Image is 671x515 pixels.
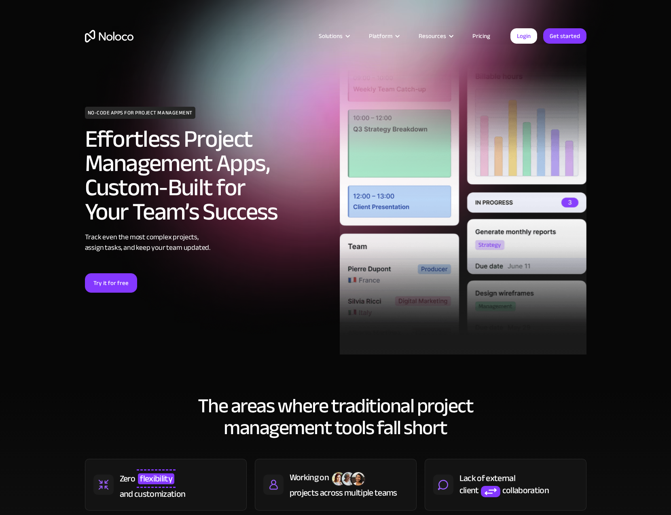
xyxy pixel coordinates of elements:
a: Login [510,28,537,44]
div: client [459,484,479,496]
div: Resources [409,31,462,41]
span: flexibility [138,473,174,484]
div: and customization [120,488,186,500]
div: Solutions [309,31,359,41]
div: Platform [369,31,392,41]
div: collaboration [502,484,549,496]
div: Solutions [319,31,343,41]
div: Resources [419,31,446,41]
div: Platform [359,31,409,41]
div: projects across multiple teams [290,487,397,499]
div: Zero [120,473,135,485]
a: home [85,30,133,42]
h1: NO-CODE APPS FOR PROJECT MANAGEMENT [85,107,195,119]
div: Working on [290,471,329,483]
h2: The areas where traditional project management tools fall short [85,395,586,439]
a: Get started [543,28,586,44]
a: Try it for free [85,273,137,293]
div: Track even the most complex projects, assign tasks, and keep your team updated. [85,232,332,253]
a: Pricing [462,31,500,41]
div: Lack of external [459,472,578,484]
h2: Effortless Project Management Apps, Custom-Built for Your Team’s Success [85,127,332,224]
